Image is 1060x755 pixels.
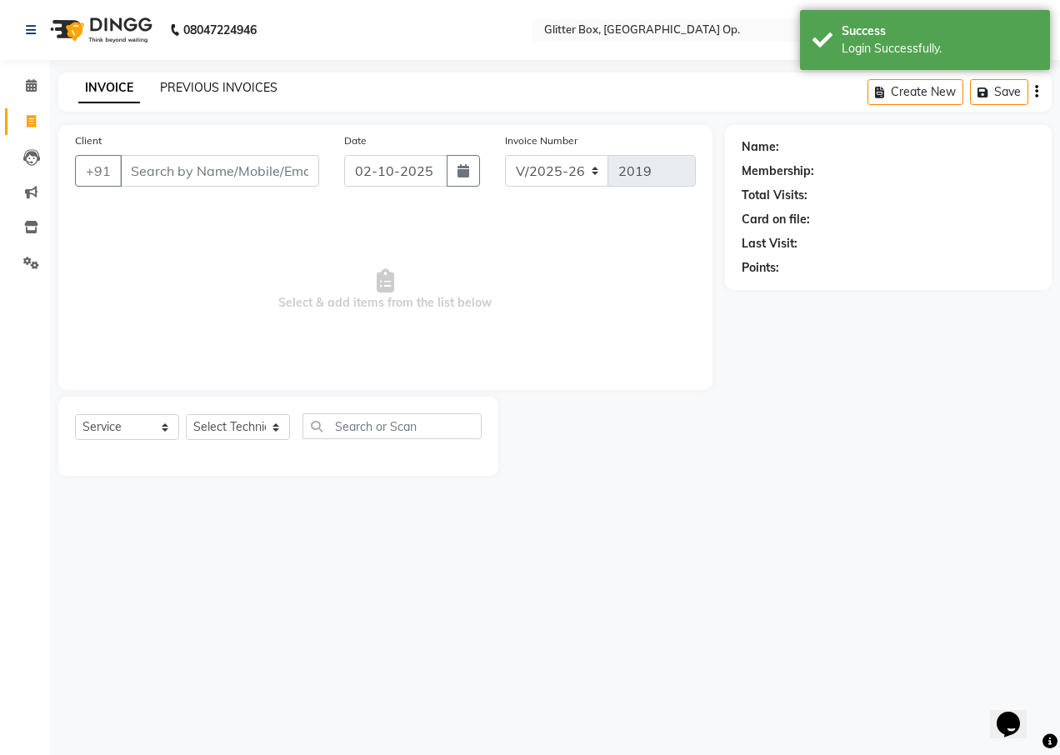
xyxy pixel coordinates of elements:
[75,155,122,187] button: +91
[78,73,140,103] a: INVOICE
[742,235,797,252] div: Last Visit:
[183,7,257,53] b: 08047224946
[742,259,779,277] div: Points:
[344,133,367,148] label: Date
[990,688,1043,738] iframe: chat widget
[970,79,1028,105] button: Save
[867,79,963,105] button: Create New
[742,187,807,204] div: Total Visits:
[505,133,577,148] label: Invoice Number
[160,80,277,95] a: PREVIOUS INVOICES
[842,22,1037,40] div: Success
[742,162,814,180] div: Membership:
[75,207,696,373] span: Select & add items from the list below
[42,7,157,53] img: logo
[842,40,1037,57] div: Login Successfully.
[75,133,102,148] label: Client
[742,211,810,228] div: Card on file:
[742,138,779,156] div: Name:
[302,413,482,439] input: Search or Scan
[120,155,319,187] input: Search by Name/Mobile/Email/Code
